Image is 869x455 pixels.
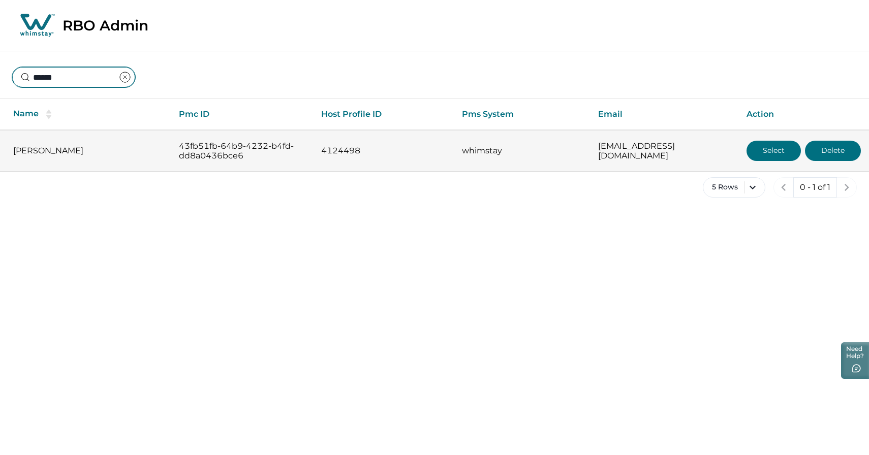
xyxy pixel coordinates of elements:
button: 5 Rows [703,177,765,198]
button: Select [747,141,801,161]
p: [EMAIL_ADDRESS][DOMAIN_NAME] [598,141,730,161]
th: Pmc ID [171,99,313,130]
button: next page [836,177,857,198]
p: 43fb51fb-64b9-4232-b4fd-dd8a0436bce6 [179,141,305,161]
button: previous page [773,177,794,198]
p: [PERSON_NAME] [13,146,163,156]
th: Action [738,99,869,130]
button: Delete [805,141,861,161]
th: Host Profile ID [313,99,454,130]
th: Email [590,99,738,130]
p: whimstay [462,146,582,156]
p: RBO Admin [63,17,148,34]
p: 0 - 1 of 1 [800,182,830,192]
p: 4124498 [321,146,446,156]
button: clear input [115,67,135,87]
button: sorting [39,109,59,119]
button: 0 - 1 of 1 [793,177,837,198]
th: Pms System [454,99,590,130]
